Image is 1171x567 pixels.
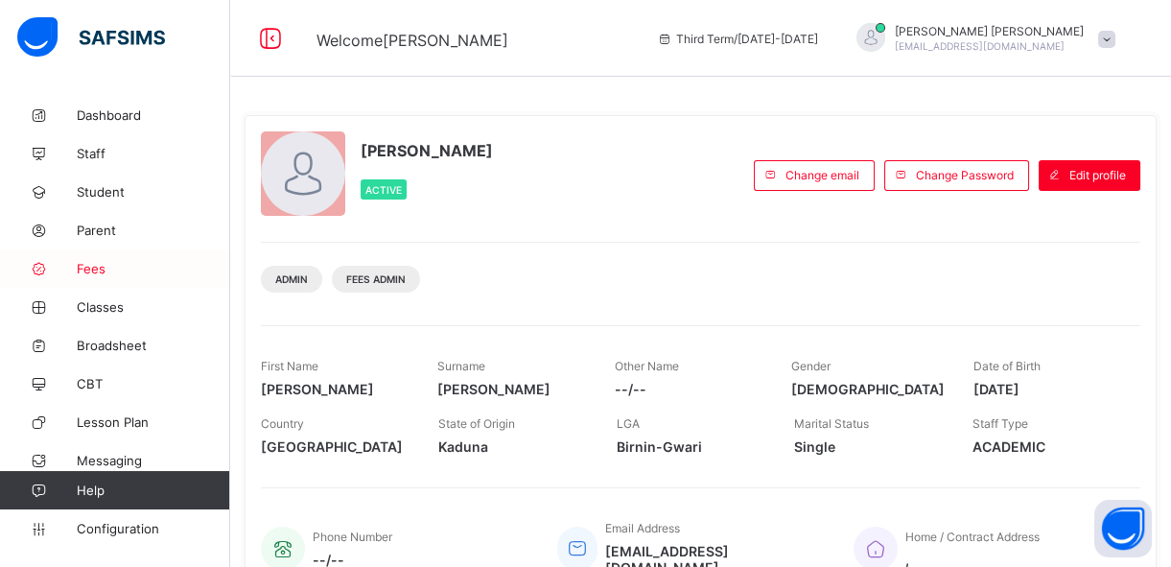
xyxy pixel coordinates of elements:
span: Marital Status [794,416,869,431]
span: Email Address [605,521,680,535]
span: Staff [77,146,230,161]
span: Fees Admin [346,273,406,285]
span: Active [365,184,402,196]
span: First Name [261,359,318,373]
span: [PERSON_NAME] [361,141,493,160]
span: Classes [77,299,230,315]
span: State of Origin [438,416,515,431]
span: Staff Type [972,416,1028,431]
span: session/term information [657,32,818,46]
button: Open asap [1094,500,1152,557]
span: [PERSON_NAME] [PERSON_NAME] [895,24,1084,38]
span: Broadsheet [77,338,230,353]
span: Birnin-Gwari [617,438,765,455]
span: Surname [437,359,485,373]
span: [DEMOGRAPHIC_DATA] [791,381,945,397]
span: Messaging [77,453,230,468]
span: Student [77,184,230,200]
span: Phone Number [313,530,392,544]
span: [PERSON_NAME] [261,381,409,397]
div: PatriciaAaron [837,23,1125,55]
span: Fees [77,261,230,276]
span: Lesson Plan [77,414,230,430]
span: [EMAIL_ADDRESS][DOMAIN_NAME] [895,40,1065,52]
span: Configuration [77,521,229,536]
span: ACADEMIC [972,438,1121,455]
span: Admin [275,273,308,285]
span: Single [794,438,943,455]
span: Dashboard [77,107,230,123]
span: Date of Birth [973,359,1041,373]
span: Edit profile [1069,168,1126,182]
span: CBT [77,376,230,391]
span: Change Password [916,168,1014,182]
img: safsims [17,17,165,58]
span: Welcome [PERSON_NAME] [316,31,508,50]
span: Other Name [615,359,679,373]
span: Country [261,416,304,431]
span: Change email [785,168,859,182]
span: Gender [791,359,831,373]
span: LGA [617,416,640,431]
span: [DATE] [973,381,1121,397]
span: Kaduna [438,438,587,455]
span: Parent [77,223,230,238]
span: [GEOGRAPHIC_DATA] [261,438,410,455]
span: [PERSON_NAME] [437,381,585,397]
span: --/-- [615,381,762,397]
span: Home / Contract Address [905,530,1040,544]
span: Help [77,483,229,498]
